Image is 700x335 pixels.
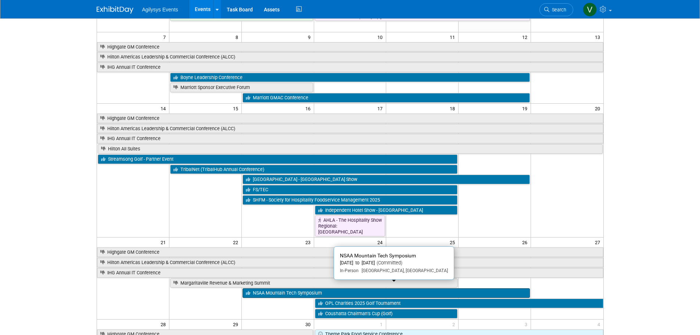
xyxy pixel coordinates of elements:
[379,320,386,329] span: 1
[594,32,603,42] span: 13
[375,260,402,265] span: (Committed)
[315,309,458,318] a: Coushatta Chairman’s Cup (Golf)
[97,124,603,133] a: Hilton Americas Leadership & Commercial Conference (ALCC)
[97,6,133,14] img: ExhibitDay
[232,320,241,329] span: 29
[377,104,386,113] span: 17
[170,83,313,92] a: Marriott Sponsor Executive Forum
[98,154,458,164] a: Streamsong Golf - Partner Event
[594,238,603,247] span: 27
[232,104,241,113] span: 15
[170,165,457,174] a: TribalNet (TribalHub Annual Conference)
[160,104,169,113] span: 14
[97,134,603,143] a: IHG Annual IT Conference
[160,320,169,329] span: 28
[142,7,178,13] span: Agilysys Events
[583,3,597,17] img: Vaitiare Munoz
[170,73,530,82] a: Boyne Leadership Conference
[97,247,603,257] a: Highgate GM Conference
[305,320,314,329] span: 30
[170,278,457,288] a: Margaritaville Revenue & Marketing Summit
[521,104,531,113] span: 19
[521,238,531,247] span: 26
[97,52,603,62] a: Hilton Americas Leadership & Commercial Conference (ALCC)
[521,32,531,42] span: 12
[315,299,603,308] a: OPL Charities 2025 Golf Tournament
[98,144,603,154] a: Hilton All Suites
[305,238,314,247] span: 23
[243,195,458,205] a: SHFM - Society for Hospitality Foodservice Management 2025
[449,238,458,247] span: 25
[539,3,573,16] a: Search
[315,215,385,236] a: AHLA - The Hospitality Show Regional: [GEOGRAPHIC_DATA]
[340,260,448,266] div: [DATE] to [DATE]
[243,93,530,103] a: Marriott GMAC Conference
[340,253,416,259] span: NSAA Mountain Tech Symposium
[449,32,458,42] span: 11
[597,320,603,329] span: 4
[243,175,530,184] a: [GEOGRAPHIC_DATA] - [GEOGRAPHIC_DATA] Show
[359,268,448,273] span: [GEOGRAPHIC_DATA], [GEOGRAPHIC_DATA]
[524,320,531,329] span: 3
[340,268,359,273] span: In-Person
[97,42,603,52] a: Highgate GM Conference
[377,238,386,247] span: 24
[452,320,458,329] span: 2
[594,104,603,113] span: 20
[307,32,314,42] span: 9
[97,268,603,278] a: IHG Annual IT Conference
[97,63,603,72] a: IHG Annual IT Conference
[235,32,241,42] span: 8
[232,238,241,247] span: 22
[315,206,458,215] a: Independent Hotel Show - [GEOGRAPHIC_DATA]
[449,104,458,113] span: 18
[549,7,566,13] span: Search
[305,104,314,113] span: 16
[160,238,169,247] span: 21
[97,258,603,267] a: Hilton Americas Leadership & Commercial Conference (ALCC)
[243,185,458,195] a: FS/TEC
[97,114,603,123] a: Highgate GM Conference
[243,288,530,298] a: NSAA Mountain Tech Symposium
[162,32,169,42] span: 7
[377,32,386,42] span: 10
